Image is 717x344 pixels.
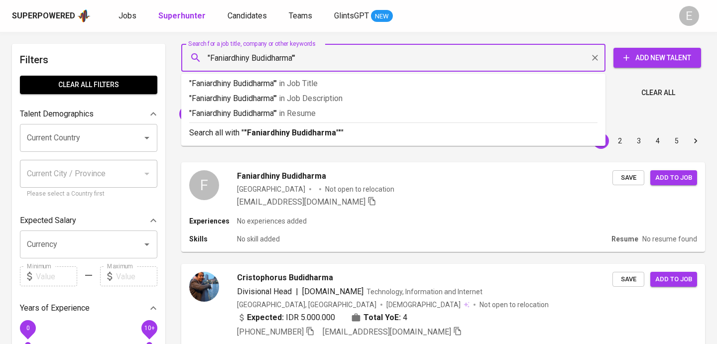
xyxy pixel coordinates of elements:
div: F [189,170,219,200]
a: FFaniardhiny Budidharma[GEOGRAPHIC_DATA]Not open to relocation[EMAIL_ADDRESS][DOMAIN_NAME] SaveAd... [181,162,705,252]
p: Years of Experience [20,302,90,314]
p: No experiences added [237,216,307,226]
button: Clear [588,51,602,65]
button: Add to job [650,272,697,287]
img: app logo [77,8,91,23]
a: Superpoweredapp logo [12,8,91,23]
p: Not open to relocation [325,184,394,194]
span: 4 [403,312,407,324]
span: Save [617,172,639,184]
div: Expected Salary [20,211,157,230]
div: [GEOGRAPHIC_DATA] [237,184,305,194]
button: Save [612,272,644,287]
span: GlintsGPT [334,11,369,20]
div: IDR 5.000.000 [237,312,335,324]
input: Value [116,266,157,286]
span: "Faniardhiny Budidharma" [179,109,267,118]
span: [DOMAIN_NAME] [302,287,363,296]
p: "Faniardhiny Budidharma'" [189,78,597,90]
span: [DEMOGRAPHIC_DATA] [386,300,462,310]
div: [GEOGRAPHIC_DATA], [GEOGRAPHIC_DATA] [237,300,376,310]
nav: pagination navigation [573,133,705,149]
div: "Faniardhiny Budidharma" [179,106,277,122]
span: 10+ [144,325,154,332]
span: Add New Talent [621,52,693,64]
span: in Job Title [279,79,318,88]
button: Go to page 4 [650,133,666,149]
a: Teams [289,10,314,22]
p: Skills [189,234,237,244]
a: Jobs [119,10,138,22]
button: Go to page 5 [669,133,685,149]
img: aad800b482d50b29f538d1a1cbca126e.jpg [189,272,219,302]
p: No resume found [642,234,697,244]
p: Resume [611,234,638,244]
button: Open [140,131,154,145]
a: GlintsGPT NEW [334,10,393,22]
p: Talent Demographics [20,108,94,120]
p: Not open to relocation [479,300,549,310]
span: [EMAIL_ADDRESS][DOMAIN_NAME] [237,197,365,207]
span: Candidates [228,11,267,20]
h6: Filters [20,52,157,68]
button: Add to job [650,170,697,186]
span: Jobs [119,11,136,20]
div: E [679,6,699,26]
span: Save [617,274,639,285]
span: Cristophorus Budidharma [237,272,333,284]
button: Clear All [637,84,679,102]
p: Expected Salary [20,215,76,227]
b: Expected: [247,312,284,324]
a: Candidates [228,10,269,22]
span: [EMAIL_ADDRESS][DOMAIN_NAME] [323,327,451,337]
button: Open [140,237,154,251]
button: Go to page 2 [612,133,628,149]
p: "Faniardhiny Budidharma'" [189,93,597,105]
span: Technology, Information and Internet [366,288,482,296]
b: Superhunter [158,11,206,20]
p: Please select a Country first [27,189,150,199]
p: Search all with " " [189,127,597,139]
span: in Resume [279,109,316,118]
span: 0 [26,325,29,332]
button: Go to next page [688,133,704,149]
p: No skill added [237,234,280,244]
span: [PHONE_NUMBER] [237,327,304,337]
b: "Faniardhiny Budidharma'" [244,128,341,137]
a: Superhunter [158,10,208,22]
span: Clear All filters [28,79,149,91]
div: Years of Experience [20,298,157,318]
p: Experiences [189,216,237,226]
span: NEW [371,11,393,21]
div: Talent Demographics [20,104,157,124]
button: Add New Talent [613,48,701,68]
span: Add to job [655,274,692,285]
b: Total YoE: [363,312,401,324]
button: Clear All filters [20,76,157,94]
span: Divisional Head [237,287,292,296]
span: Clear All [641,87,675,99]
span: Teams [289,11,312,20]
span: Add to job [655,172,692,184]
input: Value [36,266,77,286]
div: Superpowered [12,10,75,22]
button: Save [612,170,644,186]
span: in Job Description [279,94,343,103]
p: "Faniardhiny Budidharma'" [189,108,597,119]
span: | [296,286,298,298]
button: Go to page 3 [631,133,647,149]
span: Faniardhiny Budidharma [237,170,326,182]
